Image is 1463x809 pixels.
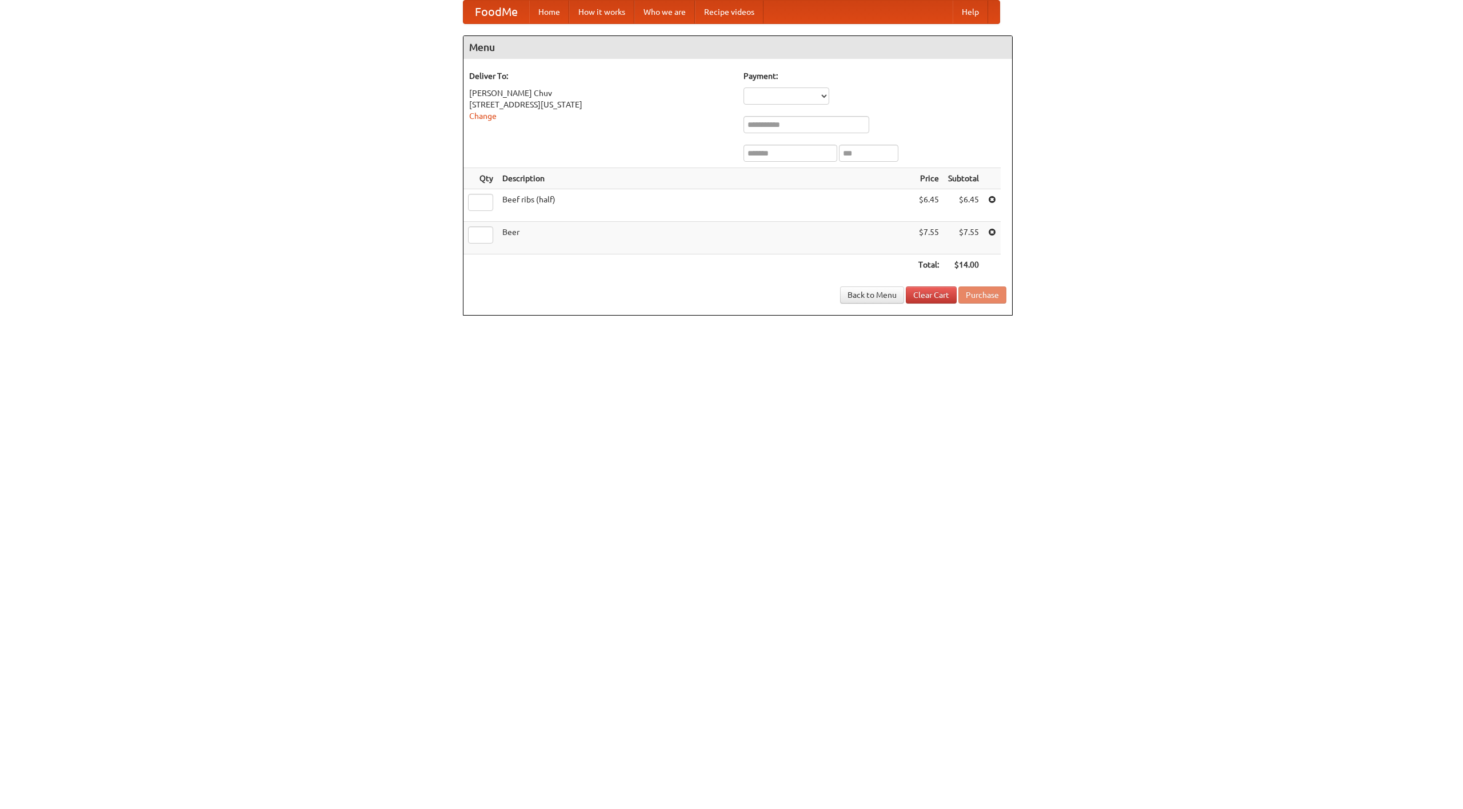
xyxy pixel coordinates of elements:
div: [STREET_ADDRESS][US_STATE] [469,99,732,110]
button: Purchase [958,286,1006,304]
td: $6.45 [914,189,944,222]
th: Total: [914,254,944,276]
div: [PERSON_NAME] Chuv [469,87,732,99]
th: Description [498,168,914,189]
th: Qty [463,168,498,189]
h5: Payment: [744,70,1006,82]
th: Price [914,168,944,189]
a: Back to Menu [840,286,904,304]
a: Who we are [634,1,695,23]
h4: Menu [463,36,1012,59]
a: How it works [569,1,634,23]
h5: Deliver To: [469,70,732,82]
a: Recipe videos [695,1,764,23]
td: Beer [498,222,914,254]
td: Beef ribs (half) [498,189,914,222]
th: Subtotal [944,168,984,189]
th: $14.00 [944,254,984,276]
a: Help [953,1,988,23]
td: $6.45 [944,189,984,222]
a: Clear Cart [906,286,957,304]
td: $7.55 [914,222,944,254]
td: $7.55 [944,222,984,254]
a: Change [469,111,497,121]
a: FoodMe [463,1,529,23]
a: Home [529,1,569,23]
